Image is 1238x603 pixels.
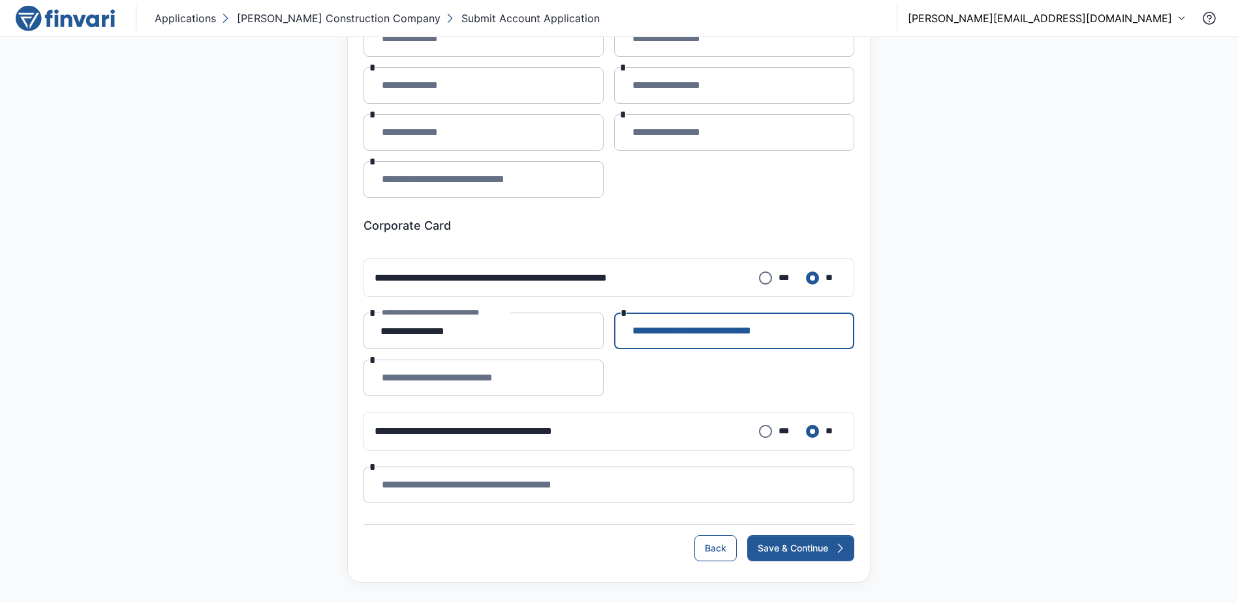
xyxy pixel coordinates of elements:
button: [PERSON_NAME][EMAIL_ADDRESS][DOMAIN_NAME] [908,10,1186,26]
button: Back [694,535,737,561]
img: logo [16,5,115,31]
button: Contact Support [1196,5,1222,31]
button: Save & Continue [747,535,854,561]
p: [PERSON_NAME][EMAIL_ADDRESS][DOMAIN_NAME] [908,10,1172,26]
p: [PERSON_NAME] Construction Company [237,10,441,26]
button: Applications [152,8,219,29]
p: Submit Account Application [461,10,600,26]
button: Submit Account Application [443,8,602,29]
p: Applications [155,10,216,26]
button: [PERSON_NAME] Construction Company [219,8,443,29]
h6: Corporate Card [364,219,854,233]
